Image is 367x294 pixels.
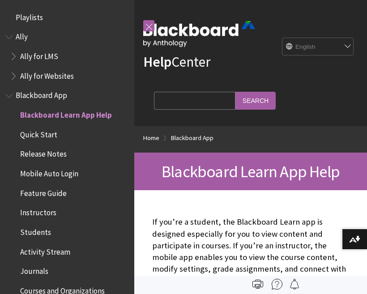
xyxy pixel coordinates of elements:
[152,216,349,286] p: If you’re a student, the Blackboard Learn app is designed especially for you to view content and ...
[5,30,129,84] nav: Book outline for Anthology Ally Help
[20,147,67,159] span: Release Notes
[235,92,276,109] input: Search
[143,21,255,47] img: Blackboard by Anthology
[20,127,57,139] span: Quick Start
[20,107,112,119] span: Blackboard Learn App Help
[16,88,67,100] span: Blackboard App
[20,49,58,61] span: Ally for LMS
[20,225,51,237] span: Students
[20,264,48,276] span: Journals
[20,244,70,256] span: Activity Stream
[20,186,67,198] span: Feature Guide
[20,205,56,217] span: Instructors
[16,10,43,22] span: Playlists
[16,30,28,42] span: Ally
[143,132,159,144] a: Home
[252,279,263,290] img: Print
[171,132,213,144] a: Blackboard App
[143,53,210,71] a: HelpCenter
[162,161,340,182] span: Blackboard Learn App Help
[289,279,300,290] img: Follow this page
[20,68,74,81] span: Ally for Websites
[282,38,354,56] select: Site Language Selector
[272,279,282,290] img: More help
[20,166,78,178] span: Mobile Auto Login
[5,10,129,25] nav: Book outline for Playlists
[143,53,171,71] strong: Help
